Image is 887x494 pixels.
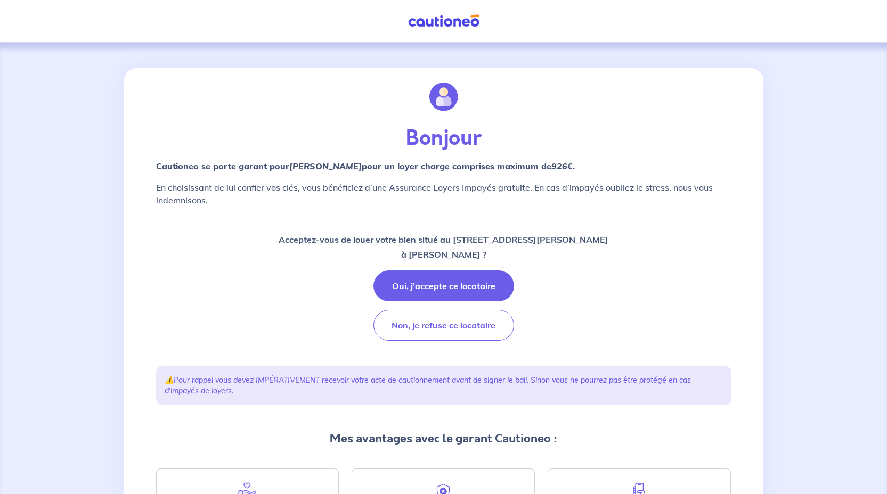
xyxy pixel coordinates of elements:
button: Non, je refuse ce locataire [373,310,514,341]
img: illu_account.svg [429,83,458,111]
p: Mes avantages avec le garant Cautioneo : [156,430,731,447]
p: Acceptez-vous de louer votre bien situé au [STREET_ADDRESS][PERSON_NAME] à [PERSON_NAME] ? [279,232,608,262]
p: ⚠️ [165,375,723,396]
img: Cautioneo [404,14,484,28]
em: Pour rappel vous devez IMPÉRATIVEMENT recevoir votre acte de cautionnement avant de signer le bai... [165,375,691,396]
em: 926€ [551,161,573,171]
strong: Cautioneo se porte garant pour pour un loyer charge comprises maximum de . [156,161,575,171]
p: Bonjour [156,126,731,151]
em: [PERSON_NAME] [289,161,362,171]
p: En choisissant de lui confier vos clés, vous bénéficiez d’une Assurance Loyers Impayés gratuite. ... [156,181,731,207]
button: Oui, j'accepte ce locataire [373,270,514,301]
